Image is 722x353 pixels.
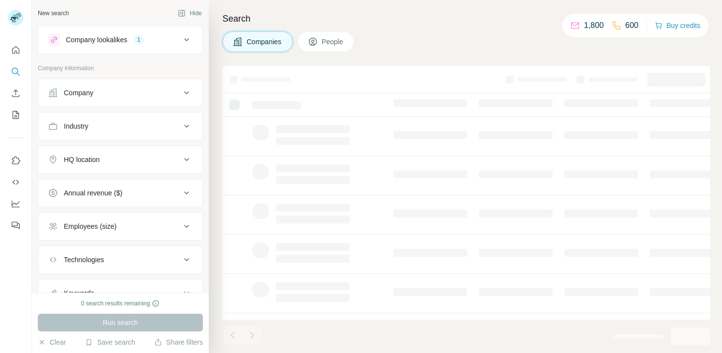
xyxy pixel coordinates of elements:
div: Industry [64,121,88,131]
div: Company [64,88,93,98]
button: Use Surfe API [8,173,24,191]
p: 1,800 [584,20,604,31]
button: Feedback [8,217,24,234]
div: Annual revenue ($) [64,188,122,198]
button: Employees (size) [38,215,202,238]
h4: Search [222,12,710,26]
button: My lists [8,106,24,124]
button: Company lookalikes1 [38,28,202,52]
button: Share filters [154,337,203,347]
p: Company information [38,64,203,73]
button: Technologies [38,248,202,272]
p: 600 [625,20,639,31]
button: Use Surfe on LinkedIn [8,152,24,169]
div: Company lookalikes [66,35,127,45]
div: 0 search results remaining [81,299,160,308]
div: HQ location [64,155,100,164]
div: Technologies [64,255,104,265]
button: Industry [38,114,202,138]
div: New search [38,9,69,18]
button: Buy credits [655,19,700,32]
button: Enrich CSV [8,84,24,102]
button: Clear [38,337,66,347]
button: Quick start [8,41,24,59]
span: People [322,37,344,47]
div: 1 [133,35,144,44]
span: Companies [247,37,282,47]
button: Company [38,81,202,105]
button: Dashboard [8,195,24,213]
button: Hide [171,6,209,21]
div: Employees (size) [64,221,116,231]
button: Search [8,63,24,81]
button: Save search [85,337,135,347]
button: Keywords [38,281,202,305]
button: HQ location [38,148,202,171]
button: Annual revenue ($) [38,181,202,205]
div: Keywords [64,288,94,298]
